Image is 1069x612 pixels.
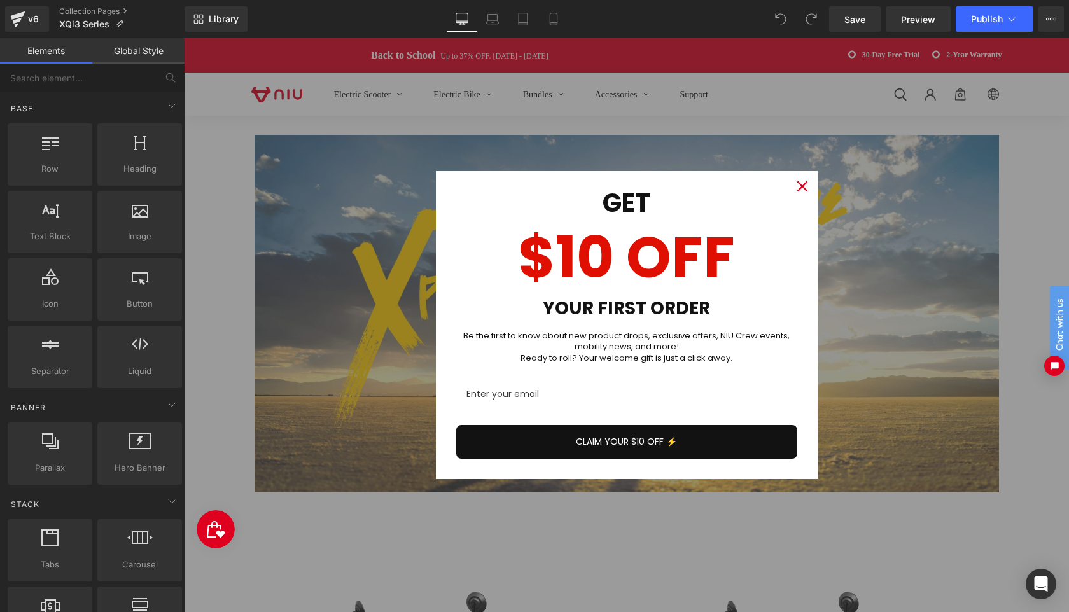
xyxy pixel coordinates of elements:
a: Laptop [477,6,508,32]
a: Mobile [538,6,569,32]
strong: $10 OFF [334,179,551,260]
span: Publish [971,14,1003,24]
span: Tabs [11,558,88,571]
div: v6 [25,11,41,27]
a: Collection Pages [59,6,185,17]
span: Button [101,297,178,310]
button: More [1038,6,1064,32]
span: Hero Banner [101,461,178,475]
strong: GET [419,147,466,183]
span: Base [10,102,34,115]
span: Icon [11,297,88,310]
span: Carousel [101,558,178,571]
span: Save [844,13,865,26]
a: Desktop [447,6,477,32]
span: Preview [901,13,935,26]
span: Text Block [11,230,88,243]
span: Image [101,230,178,243]
button: Close [603,133,634,163]
a: Global Style [92,38,185,64]
a: Preview [886,6,951,32]
button: Redo [799,6,824,32]
span: XQi3 Series [59,19,109,29]
strong: YOUR FIRST ORDER [359,258,526,282]
span: Heading [101,162,178,176]
span: Row [11,162,88,176]
a: Tablet [508,6,538,32]
span: Parallax [11,461,88,475]
span: Library [209,13,239,25]
a: New Library [185,6,248,32]
span: Stack [10,498,41,510]
span: Ready to roll? Your welcome gift is just a click away. [337,314,548,326]
button: Publish [956,6,1033,32]
span: Liquid [101,365,178,378]
svg: close icon [613,143,624,153]
button: CLAIM YOUR $10 OFF ⚡ [272,387,613,421]
iframe: Button to open loyalty program pop-up [13,472,51,510]
iframe: Tidio Chat [847,176,885,398]
a: v6 [5,6,49,32]
input: Email field [272,340,613,372]
button: Undo [768,6,793,32]
span: Be the first to know about new product drops, exclusive offers, NIU Crew events, mobility news, a... [279,291,606,315]
span: Banner [10,401,47,414]
span: Separator [11,365,88,378]
div: Open Intercom Messenger [1026,569,1056,599]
